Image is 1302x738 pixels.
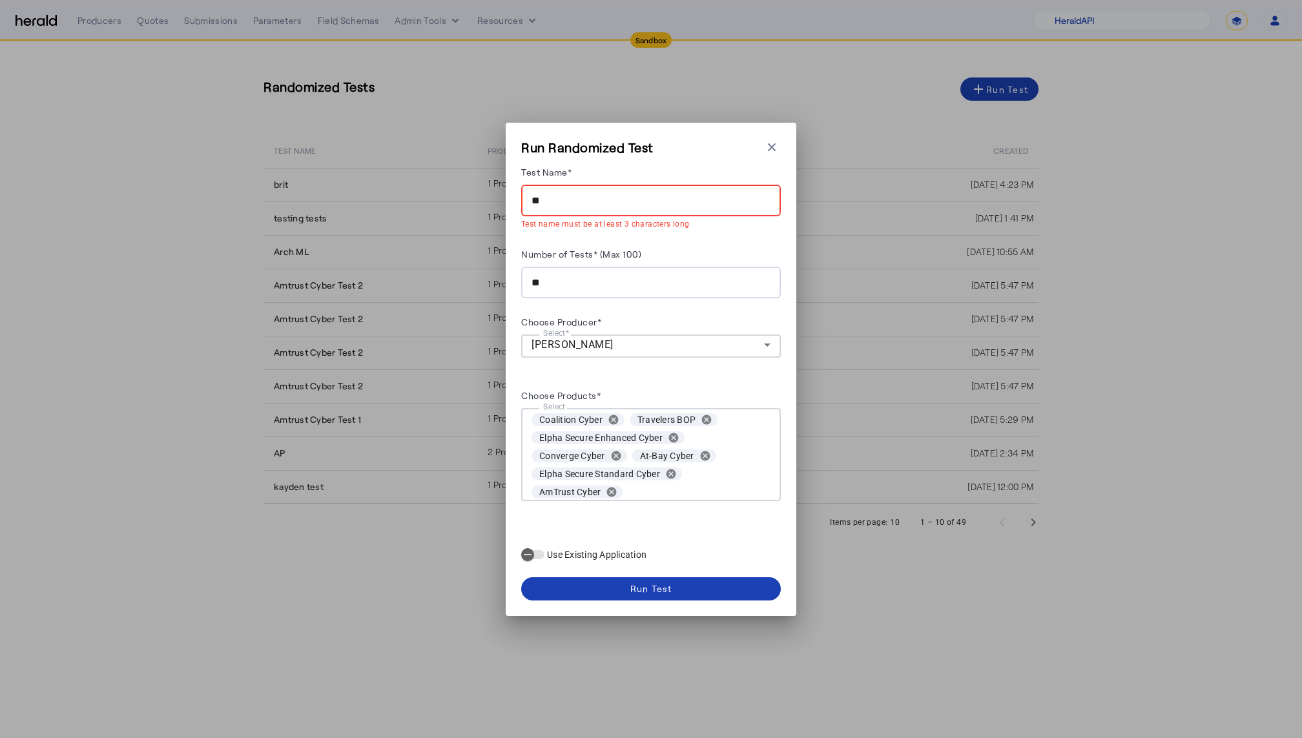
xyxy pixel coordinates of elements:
[521,216,781,231] mat-error: Test name must be at least 3 characters long
[543,328,566,337] mat-label: Select
[630,582,672,595] div: Run Test
[660,468,682,480] button: remove Elpha Secure Standard Cyber
[539,449,605,462] span: Converge Cyber
[532,411,770,501] mat-chip-grid: Selection
[663,432,685,444] button: remove Elpha Secure Enhanced Cyber
[543,402,566,411] mat-label: Select
[544,548,646,561] label: Use Existing Application
[539,431,663,444] span: Elpha Secure Enhanced Cyber
[601,486,623,498] button: remove AmTrust Cyber
[539,486,601,498] span: AmTrust Cyber
[521,167,572,178] label: Test Name*
[605,450,627,462] button: remove Converge Cyber
[603,414,625,425] button: remove Coalition Cyber
[637,413,696,426] span: Travelers BOP
[521,249,641,260] label: Number of Tests* (Max 100)
[521,390,601,401] label: Choose Products*
[696,414,718,425] button: remove Travelers BOP
[521,316,601,327] label: Choose Producer*
[521,577,781,600] button: Run Test
[640,449,694,462] span: At-Bay Cyber
[521,138,654,156] h3: Run Randomized Test
[532,338,614,351] span: [PERSON_NAME]
[539,413,603,426] span: Coalition Cyber
[539,467,660,480] span: Elpha Secure Standard Cyber
[694,450,716,462] button: remove At-Bay Cyber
